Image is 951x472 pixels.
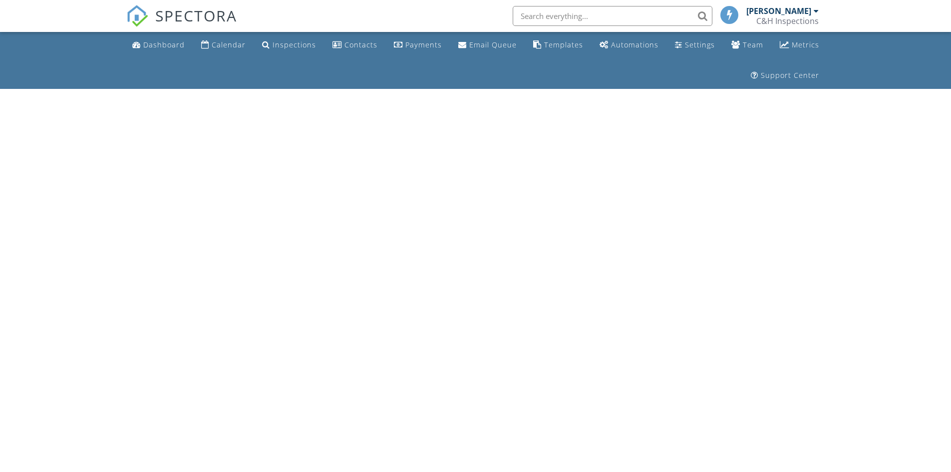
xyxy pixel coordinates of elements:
[761,70,819,80] div: Support Center
[126,13,237,34] a: SPECTORA
[390,36,446,54] a: Payments
[671,36,719,54] a: Settings
[273,40,316,49] div: Inspections
[258,36,320,54] a: Inspections
[212,40,246,49] div: Calendar
[746,6,811,16] div: [PERSON_NAME]
[596,36,662,54] a: Automations (Basic)
[727,36,767,54] a: Team
[756,16,819,26] div: C&H Inspections
[126,5,148,27] img: The Best Home Inspection Software - Spectora
[747,66,823,85] a: Support Center
[776,36,823,54] a: Metrics
[128,36,189,54] a: Dashboard
[143,40,185,49] div: Dashboard
[197,36,250,54] a: Calendar
[685,40,715,49] div: Settings
[792,40,819,49] div: Metrics
[344,40,377,49] div: Contacts
[405,40,442,49] div: Payments
[544,40,583,49] div: Templates
[155,5,237,26] span: SPECTORA
[469,40,517,49] div: Email Queue
[454,36,521,54] a: Email Queue
[328,36,381,54] a: Contacts
[743,40,763,49] div: Team
[529,36,587,54] a: Templates
[611,40,658,49] div: Automations
[513,6,712,26] input: Search everything...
